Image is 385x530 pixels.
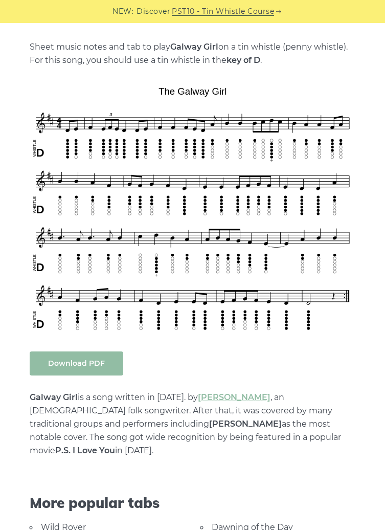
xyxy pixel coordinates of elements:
[30,494,356,512] span: More popular tabs
[170,42,218,52] strong: Galway Girl
[209,419,282,429] strong: [PERSON_NAME]
[30,351,123,376] a: Download PDF
[227,55,260,65] strong: key of D
[55,446,115,455] strong: P.S. I Love You
[172,6,274,17] a: PST10 - Tin Whistle Course
[30,392,78,402] strong: Galway Girl
[30,40,356,67] p: Sheet music notes and tab to play on a tin whistle (penny whistle). For this song, you should use...
[30,82,356,336] img: The Galway Girl Tin Whistle Tab & Sheet Music
[137,6,170,17] span: Discover
[198,392,270,402] a: [PERSON_NAME]
[112,6,133,17] span: NEW:
[30,391,356,457] p: is a song written in [DATE]. by , an [DEMOGRAPHIC_DATA] folk songwriter. After that, it was cover...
